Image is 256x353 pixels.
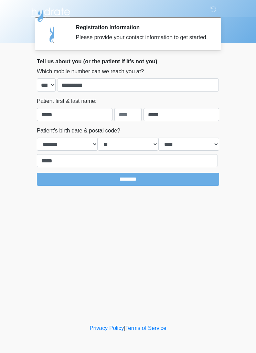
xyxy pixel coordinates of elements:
[42,24,63,45] img: Agent Avatar
[30,5,71,22] img: Hydrate IV Bar - Scottsdale Logo
[37,58,219,65] h2: Tell us about you (or the patient if it's not you)
[124,325,125,331] a: |
[37,97,96,105] label: Patient first & last name:
[90,325,124,331] a: Privacy Policy
[37,67,144,76] label: Which mobile number can we reach you at?
[76,33,209,42] div: Please provide your contact information to get started.
[37,127,120,135] label: Patient's birth date & postal code?
[125,325,166,331] a: Terms of Service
